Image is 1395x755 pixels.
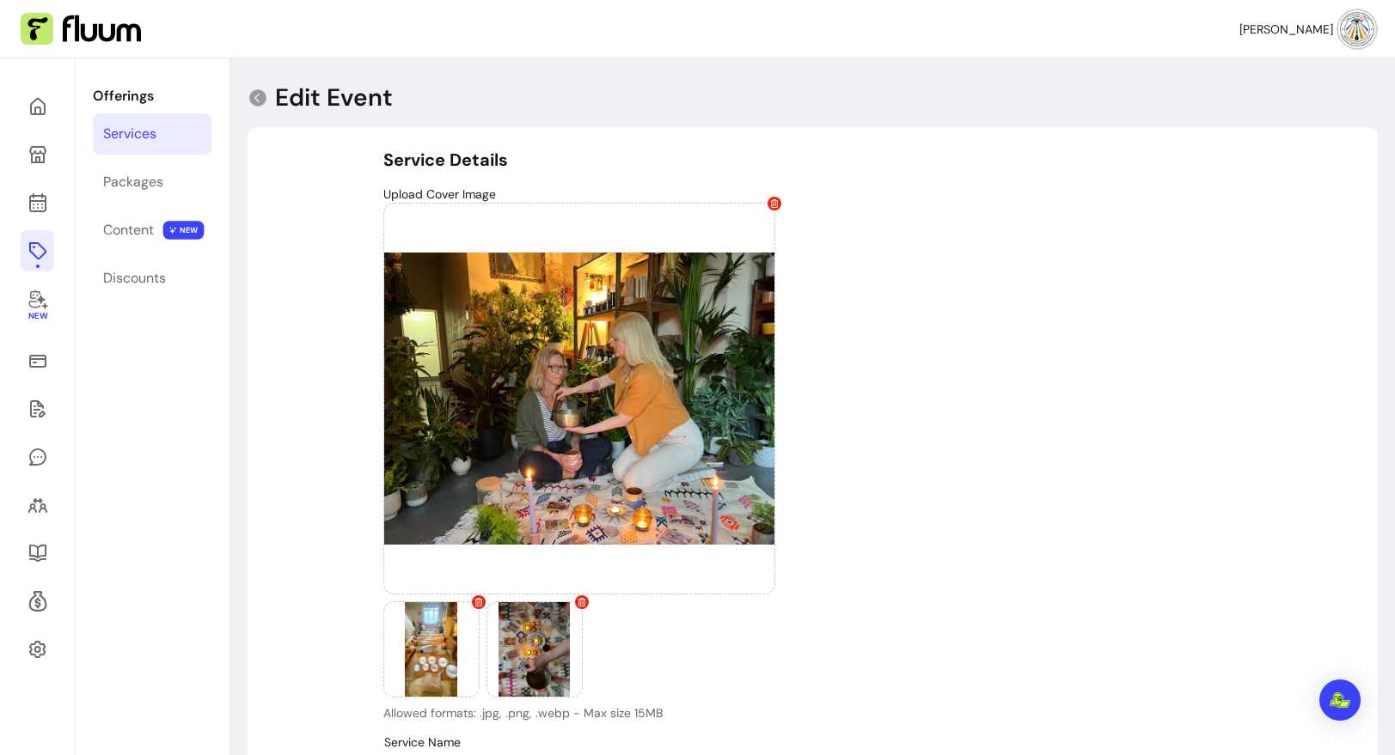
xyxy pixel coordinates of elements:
[103,220,154,241] div: Content
[21,484,54,526] a: Clients
[103,124,156,144] div: Services
[1239,12,1374,46] button: avatar[PERSON_NAME]
[103,172,163,192] div: Packages
[1319,679,1361,721] div: Open Intercom Messenger
[21,533,54,574] a: Resources
[487,602,582,697] img: https://d3pz9znudhj10h.cloudfront.net/52dad091-1df4-4857-8511-ac0bb2187f32
[486,601,583,697] div: Provider image 3
[28,311,46,322] span: New
[21,629,54,670] a: Settings
[93,258,211,299] a: Discounts
[275,82,393,113] p: Edit Event
[383,601,480,697] div: Provider image 2
[383,203,775,594] div: Provider image 1
[21,388,54,429] a: Waivers
[383,704,775,722] p: Allowed formats: .jpg, .png, .webp - Max size 15MB
[21,436,54,478] a: My Messages
[93,113,211,155] a: Services
[93,161,211,203] a: Packages
[1239,21,1333,38] span: [PERSON_NAME]
[163,221,205,240] span: NEW
[383,148,1243,172] h5: Service Details
[21,134,54,175] a: My Page
[93,86,211,107] p: Offerings
[21,278,54,333] a: New
[1340,12,1374,46] img: avatar
[384,734,461,750] span: Service Name
[103,268,166,289] div: Discounts
[21,581,54,622] a: Refer & Earn
[21,340,54,381] a: Sales
[383,186,1243,203] p: Upload Cover Image
[21,230,54,271] a: Offerings
[21,182,54,223] a: Calendar
[384,602,479,697] img: https://d3pz9znudhj10h.cloudfront.net/ef905a76-81f1-451e-ab5d-ddd0c5961a11
[384,204,774,594] img: https://d3pz9znudhj10h.cloudfront.net/f318bbc5-cc58-4664-848b-b984b31dfe01
[21,13,141,46] img: Fluum Logo
[21,86,54,127] a: Home
[93,210,211,251] a: Content NEW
